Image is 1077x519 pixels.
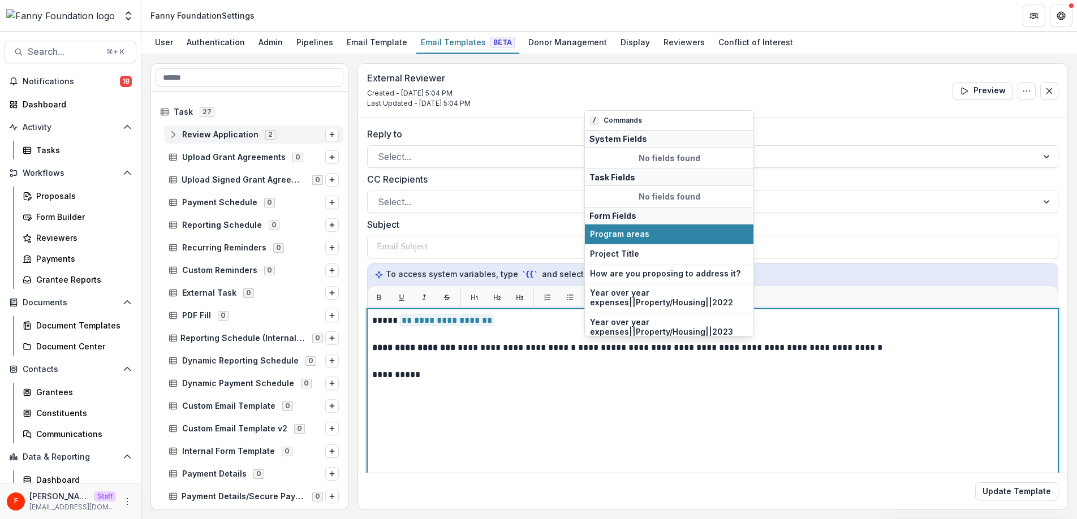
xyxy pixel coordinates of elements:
[18,270,136,289] a: Grantee Reports
[164,148,343,166] div: Upload Grant Agreements0Options
[182,266,257,275] span: Custom Reminders
[416,34,519,50] div: Email Templates
[28,46,100,57] span: Search...
[164,306,343,325] div: PDF Fill0Options
[254,32,287,54] a: Admin
[5,360,136,378] button: Open Contacts
[182,175,305,185] span: Upload Signed Grant Agreements
[5,95,136,114] a: Dashboard
[18,470,136,489] a: Dashboard
[164,171,343,189] div: Upload Signed Grant Agreements0Options
[524,32,611,54] a: Donor Management
[182,469,247,479] span: Payment Details
[561,288,579,306] button: List
[182,153,286,162] span: Upload Grant Agreements
[18,383,136,401] a: Grantees
[104,46,127,58] div: ⌘ + K
[374,268,1051,280] p: To access system variables, type and select the variable from the dropdown.
[5,72,136,90] button: Notifications18
[23,98,127,110] div: Dashboard
[367,98,471,109] p: Last Updated - [DATE] 5:04 PM
[182,401,275,411] span: Custom Email Template
[18,207,136,226] a: Form Builder
[182,288,236,298] span: External Task
[325,218,339,232] button: Options
[164,284,343,302] div: External Task0Options
[1050,5,1072,27] button: Get Help
[325,399,339,413] button: Options
[23,123,118,132] span: Activity
[156,103,343,121] div: Task27
[23,298,118,308] span: Documents
[36,253,127,265] div: Payments
[282,401,293,410] span: 0
[164,397,343,415] div: Custom Email Template0Options
[585,224,753,244] button: Program areas
[18,404,136,422] a: Constituents
[6,9,115,23] img: Fanny Foundation logo
[585,148,753,168] div: No fields found
[585,168,753,186] div: Task Fields
[1023,5,1045,27] button: Partners
[585,186,753,207] div: No fields found
[182,220,262,230] span: Reporting Schedule
[589,116,599,125] kbd: /
[182,379,294,388] span: Dynamic Payment Schedule
[659,32,709,54] a: Reviewers
[182,447,275,456] span: Internal Form Template
[5,293,136,312] button: Open Documents
[36,340,127,352] div: Document Center
[312,175,323,184] span: 0
[18,187,136,205] a: Proposals
[325,422,339,435] button: Options
[120,76,132,87] span: 18
[714,34,798,50] div: Conflict of Interest
[292,34,338,50] div: Pipelines
[325,173,339,187] button: Options
[36,211,127,223] div: Form Builder
[5,448,136,466] button: Open Data & Reporting
[164,239,343,257] div: Recurring Reminders0Options
[182,356,299,366] span: Dynamic Reporting Schedule
[200,107,214,116] span: 27
[325,354,339,367] button: Options
[273,243,284,252] span: 0
[36,428,127,440] div: Communications
[325,331,339,345] button: Options
[393,288,411,306] button: Underline
[264,198,275,207] span: 0
[312,492,323,501] span: 0
[466,288,484,306] button: H1
[367,73,471,84] h3: External Reviewer
[182,198,257,207] span: Payment Schedule
[18,249,136,268] a: Payments
[36,144,127,156] div: Tasks
[370,288,388,306] button: Bold
[164,465,343,483] div: Payment Details0Options
[590,318,748,337] span: Year over year expenses||Property/Housing||2023
[325,377,339,390] button: Options
[325,150,339,164] button: Options
[5,41,136,63] button: Search...
[325,286,339,300] button: Options
[253,469,264,478] span: 0
[36,274,127,286] div: Grantee Reports
[120,495,134,508] button: More
[18,316,136,335] a: Document Templates
[36,190,127,202] div: Proposals
[18,141,136,159] a: Tasks
[1040,82,1058,100] button: Close
[150,10,255,21] div: Fanny Foundation Settings
[182,243,266,253] span: Recurring Reminders
[182,34,249,50] div: Authentication
[14,498,18,505] div: Fanny
[520,269,540,280] code: `{{`
[182,424,287,434] span: Custom Email Template v2
[150,34,178,50] div: User
[325,128,339,141] button: Options
[5,164,136,182] button: Open Workflows
[325,196,339,209] button: Options
[164,261,343,279] div: Custom Reminders0Options
[264,266,275,275] span: 0
[538,288,557,306] button: List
